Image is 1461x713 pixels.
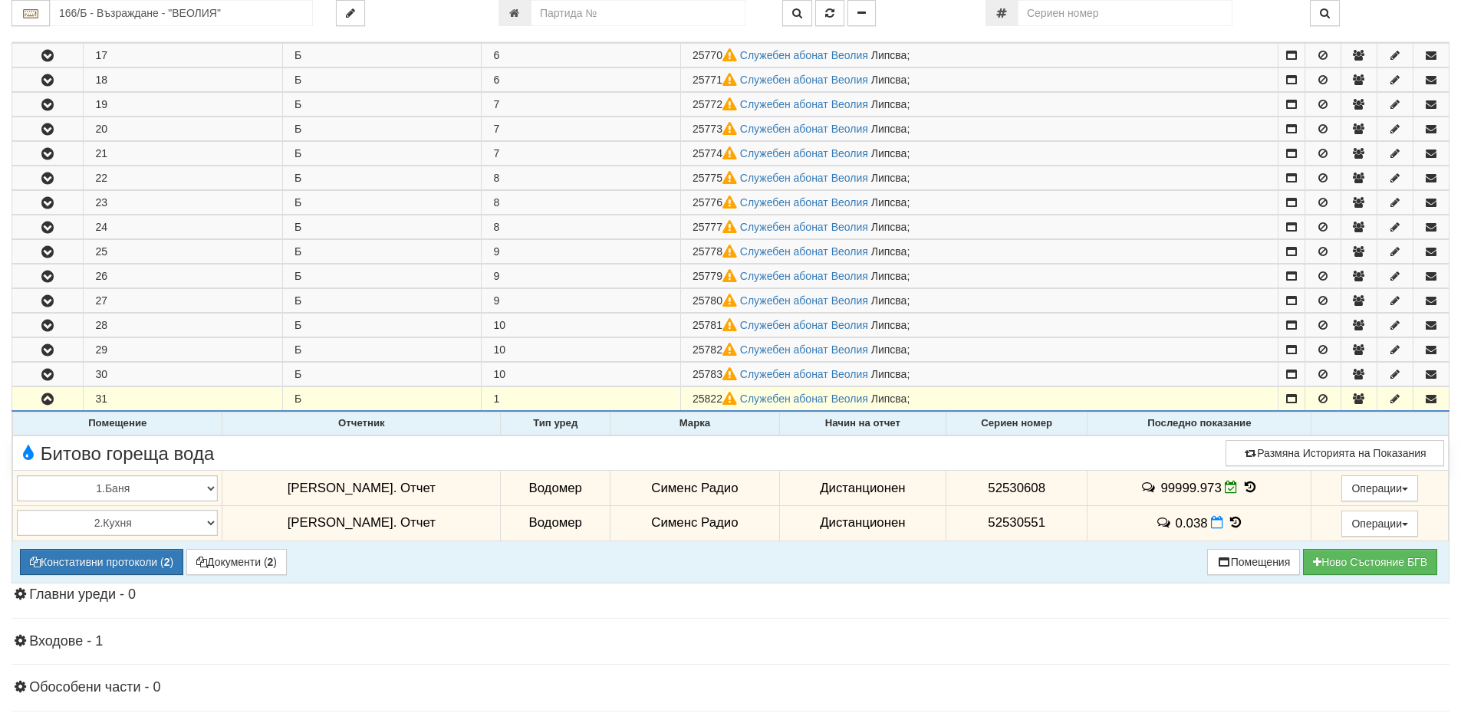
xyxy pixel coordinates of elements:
td: 17 [84,44,283,67]
td: Б [282,363,482,386]
td: ; [681,117,1278,141]
span: Липсва [871,393,907,405]
span: Липсва [871,221,907,233]
td: ; [681,68,1278,92]
td: Б [282,191,482,215]
span: Партида № [693,270,740,282]
th: Последно показание [1088,412,1311,435]
span: 6 [493,49,499,61]
span: [PERSON_NAME]. Отчет [288,481,436,495]
a: Служебен абонат Веолия [740,368,868,380]
span: 7 [493,123,499,135]
span: Липсва [871,98,907,110]
th: Сериен номер [946,412,1088,435]
button: Операции [1341,511,1418,537]
button: Помещения [1207,549,1301,575]
span: Липсва [871,343,907,356]
td: Б [282,387,482,412]
button: Констативни протоколи (2) [20,549,183,575]
td: Водомер [501,505,610,540]
span: 52530551 [988,515,1045,530]
span: 8 [493,196,499,209]
td: 26 [84,264,283,288]
span: 8 [493,221,499,233]
span: 10 [493,343,505,356]
td: 20 [84,117,283,141]
td: ; [681,191,1278,215]
a: Служебен абонат Веолия [740,343,868,356]
a: Служебен абонат Веолия [740,172,868,184]
button: Операции [1341,475,1418,501]
a: Служебен абонат Веолия [740,245,868,258]
span: История на забележките [1155,515,1175,530]
th: Отчетник [222,412,501,435]
td: ; [681,166,1278,190]
span: 52530608 [988,481,1045,495]
td: 24 [84,215,283,239]
span: Липсва [871,196,907,209]
span: Партида № [693,245,740,258]
td: 22 [84,166,283,190]
td: Б [282,166,482,190]
span: История на показанията [1227,515,1244,530]
span: [PERSON_NAME]. Отчет [288,515,436,530]
td: ; [681,142,1278,166]
td: Дистанционен [779,471,946,506]
td: 31 [84,387,283,412]
h4: Обособени части - 0 [12,680,1449,695]
span: Партида № [693,343,740,356]
td: ; [681,44,1278,67]
span: Партида № [693,49,740,61]
span: 7 [493,98,499,110]
a: Служебен абонат Веолия [740,74,868,86]
td: 27 [84,289,283,313]
h4: Входове - 1 [12,634,1449,649]
span: 6 [493,74,499,86]
td: 28 [84,314,283,337]
span: Липсва [871,74,907,86]
span: Партида № [693,294,740,307]
td: Б [282,215,482,239]
td: 29 [84,338,283,362]
td: ; [681,314,1278,337]
span: 8 [493,172,499,184]
td: 18 [84,68,283,92]
span: Битово гореща вода [17,444,214,464]
td: ; [681,264,1278,288]
h4: Главни уреди - 0 [12,587,1449,603]
button: Документи (2) [186,549,287,575]
span: 10 [493,319,505,331]
th: Тип уред [501,412,610,435]
th: Помещение [13,412,222,435]
b: 2 [164,556,170,568]
td: Б [282,142,482,166]
td: Б [282,93,482,117]
td: Водомер [501,471,610,506]
td: Б [282,44,482,67]
span: Липсва [871,147,907,159]
td: Сименс Радио [610,505,779,540]
td: Б [282,289,482,313]
span: 0.038 [1176,516,1208,531]
span: 1 [493,393,499,405]
a: Служебен абонат Веолия [740,123,868,135]
span: Липсва [871,319,907,331]
td: Б [282,314,482,337]
td: 23 [84,191,283,215]
span: Липсва [871,368,907,380]
span: Липсва [871,49,907,61]
span: История на забележките [1140,480,1160,495]
a: Служебен абонат Веолия [740,294,868,307]
td: Б [282,338,482,362]
span: 10 [493,368,505,380]
i: Нов Отчет към 31/08/2025 [1211,516,1223,529]
span: Партида № [693,147,740,159]
td: 19 [84,93,283,117]
a: Служебен абонат Веолия [740,98,868,110]
td: ; [681,338,1278,362]
span: Партида № [693,221,740,233]
span: Партида № [693,172,740,184]
span: Партида № [693,196,740,209]
span: Партида № [693,98,740,110]
th: Начин на отчет [779,412,946,435]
